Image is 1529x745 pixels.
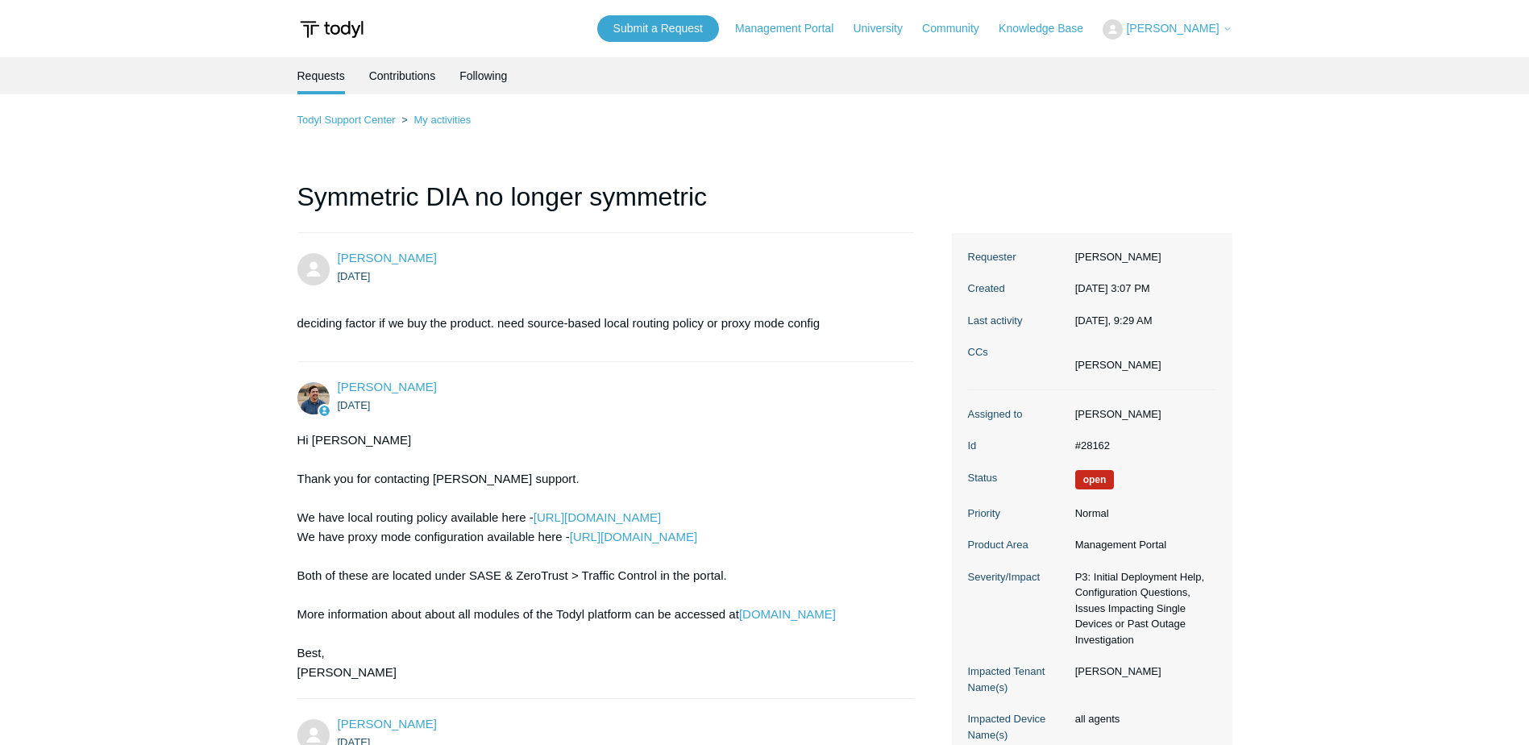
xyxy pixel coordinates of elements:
[459,57,507,94] a: Following
[338,717,437,730] a: [PERSON_NAME]
[968,249,1067,265] dt: Requester
[338,270,371,282] time: 09/16/2025, 15:07
[968,569,1067,585] dt: Severity/Impact
[968,506,1067,522] dt: Priority
[1075,282,1150,294] time: 09/16/2025, 15:07
[413,114,471,126] a: My activities
[534,510,661,524] a: [URL][DOMAIN_NAME]
[968,664,1067,695] dt: Impacted Tenant Name(s)
[968,344,1067,360] dt: CCs
[922,20,995,37] a: Community
[369,57,436,94] a: Contributions
[297,314,899,333] p: deciding factor if we buy the product. need source-based local routing policy or proxy mode config
[735,20,850,37] a: Management Portal
[1067,537,1216,553] dd: Management Portal
[338,717,437,730] span: Matthew OBrien
[1067,569,1216,648] dd: P3: Initial Deployment Help, Configuration Questions, Issues Impacting Single Devices or Past Out...
[338,251,437,264] span: Matthew OBrien
[297,431,899,682] div: Hi [PERSON_NAME] Thank you for contacting [PERSON_NAME] support. We have local routing policy ava...
[297,177,915,233] h1: Symmetric DIA no longer symmetric
[1075,470,1115,489] span: We are working on a response for you
[1067,249,1216,265] dd: [PERSON_NAME]
[338,380,437,393] a: [PERSON_NAME]
[739,607,836,621] a: [DOMAIN_NAME]
[968,406,1067,422] dt: Assigned to
[968,313,1067,329] dt: Last activity
[968,470,1067,486] dt: Status
[1067,506,1216,522] dd: Normal
[597,15,719,42] a: Submit a Request
[570,530,697,543] a: [URL][DOMAIN_NAME]
[338,399,371,411] time: 09/16/2025, 15:23
[999,20,1099,37] a: Knowledge Base
[1103,19,1232,40] button: [PERSON_NAME]
[1075,314,1153,327] time: 09/19/2025, 09:29
[338,380,437,393] span: Spencer Grissom
[1067,406,1216,422] dd: [PERSON_NAME]
[398,114,471,126] li: My activities
[968,711,1067,743] dt: Impacted Device Name(s)
[338,251,437,264] a: [PERSON_NAME]
[297,15,366,44] img: Todyl Support Center Help Center home page
[968,537,1067,553] dt: Product Area
[1067,664,1216,680] dd: [PERSON_NAME]
[1075,357,1161,373] li: Dave Shrivastav
[968,438,1067,454] dt: Id
[297,57,345,94] li: Requests
[1126,22,1219,35] span: [PERSON_NAME]
[297,114,396,126] a: Todyl Support Center
[297,114,399,126] li: Todyl Support Center
[968,281,1067,297] dt: Created
[853,20,918,37] a: University
[1067,438,1216,454] dd: #28162
[1067,711,1216,727] dd: all agents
